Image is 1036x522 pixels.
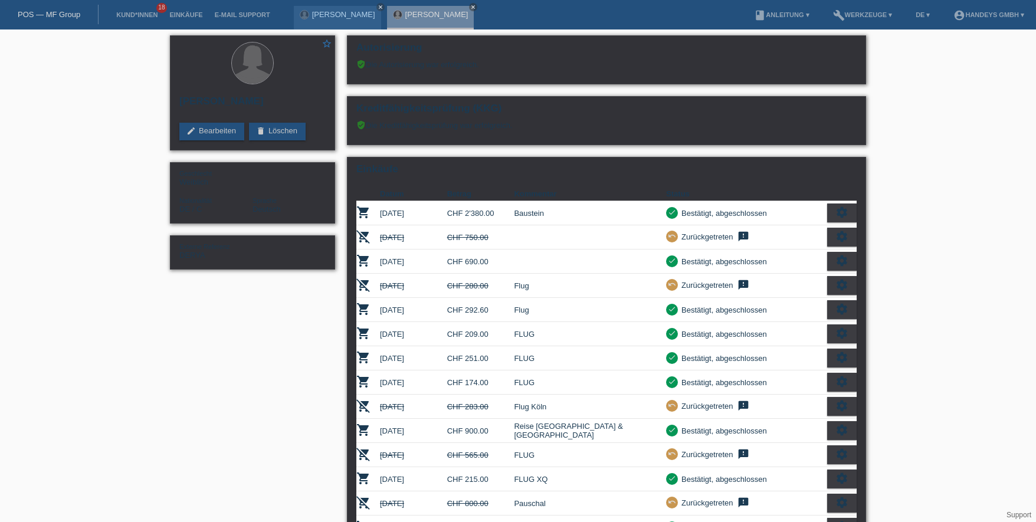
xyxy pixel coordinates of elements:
[514,187,666,201] th: Kommentar
[668,280,676,288] i: undo
[514,274,666,298] td: Flug
[833,9,845,21] i: build
[312,10,375,19] a: [PERSON_NAME]
[405,10,468,19] a: [PERSON_NAME]
[678,400,733,412] div: Zurückgetreten
[380,298,447,322] td: [DATE]
[447,395,514,419] td: CHF 283.00
[678,328,767,340] div: Bestätigt, abgeschlossen
[678,376,767,389] div: Bestätigt, abgeschlossen
[668,305,676,313] i: check
[209,11,276,18] a: E-Mail Support
[356,375,371,389] i: POSP00015889
[514,395,666,419] td: Flug Köln
[322,38,332,51] a: star_border
[1007,511,1031,519] a: Support
[668,257,676,265] i: check
[748,11,815,18] a: bookAnleitung ▾
[835,206,848,219] i: settings
[356,326,371,340] i: POSP00015345
[678,255,767,268] div: Bestätigt, abgeschlossen
[678,304,767,316] div: Bestätigt, abgeschlossen
[380,225,447,249] td: [DATE]
[668,426,676,434] i: check
[736,279,750,291] i: feedback
[380,274,447,298] td: [DATE]
[380,249,447,274] td: [DATE]
[256,126,265,136] i: delete
[380,201,447,225] td: [DATE]
[356,42,857,60] h2: Autorisierung
[835,375,848,388] i: settings
[356,60,857,69] div: Die Autorisierung war erfolgreich.
[736,400,750,412] i: feedback
[736,231,750,242] i: feedback
[514,491,666,516] td: Pauschal
[356,278,371,292] i: POSP00015052
[678,497,733,509] div: Zurückgetreten
[447,346,514,370] td: CHF 251.00
[678,352,767,365] div: Bestätigt, abgeschlossen
[356,120,366,130] i: verified_user
[179,243,230,250] span: Externe Referenz
[18,10,80,19] a: POS — MF Group
[668,474,676,482] i: check
[249,123,306,140] a: deleteLöschen
[253,197,277,204] span: Sprache
[835,254,848,267] i: settings
[447,491,514,516] td: CHF 800.00
[447,274,514,298] td: CHF 280.00
[948,11,1030,18] a: account_circleHandeys GmbH ▾
[835,230,848,243] i: settings
[447,225,514,249] td: CHF 750.00
[447,443,514,467] td: CHF 565.00
[668,401,676,409] i: undo
[356,103,857,120] h2: Kreditfähigkeitsprüfung (KKG)
[110,11,163,18] a: Kund*innen
[668,498,676,506] i: undo
[356,350,371,365] i: POSP00015858
[380,346,447,370] td: [DATE]
[514,346,666,370] td: FLUG
[356,205,371,219] i: POSP00014009
[322,38,332,49] i: star_border
[835,472,848,485] i: settings
[835,351,848,364] i: settings
[736,448,750,460] i: feedback
[827,11,899,18] a: buildWerkzeuge ▾
[179,123,244,140] a: editBearbeiten
[380,370,447,395] td: [DATE]
[356,495,371,510] i: POSP00026771
[514,443,666,467] td: FLUG
[380,187,447,201] th: Datum
[356,120,857,139] div: Die Kreditfähigkeitsprüfung war erfolgreich.
[668,208,676,216] i: check
[668,449,676,458] i: undo
[447,249,514,274] td: CHF 690.00
[179,242,253,260] div: DERYA
[356,302,371,316] i: POSP00015053
[514,322,666,346] td: FLUG
[179,197,212,204] span: Nationalität
[668,377,676,386] i: check
[378,4,383,10] i: close
[514,298,666,322] td: Flug
[835,423,848,436] i: settings
[668,329,676,337] i: check
[835,399,848,412] i: settings
[447,187,514,201] th: Betrag
[356,60,366,69] i: verified_user
[470,4,476,10] i: close
[678,448,733,461] div: Zurückgetreten
[163,11,208,18] a: Einkäufe
[447,201,514,225] td: CHF 2'380.00
[666,187,827,201] th: Status
[835,303,848,316] i: settings
[380,467,447,491] td: [DATE]
[514,201,666,225] td: Baustein
[356,423,371,437] i: POSP00016086
[376,3,385,11] a: close
[380,491,447,516] td: [DATE]
[186,126,196,136] i: edit
[380,395,447,419] td: [DATE]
